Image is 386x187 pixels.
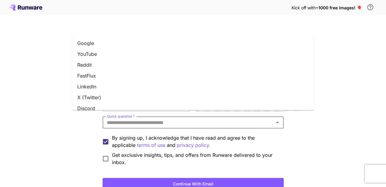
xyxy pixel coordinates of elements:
[273,118,282,127] button: Close
[316,5,362,10] span: ~1000 free images! 🎈
[72,103,314,114] li: Discord
[107,114,135,119] label: Quick question
[72,70,314,81] li: FastFlux
[292,5,316,10] span: Kick off with
[177,141,210,149] p: privacy policy.
[72,59,314,70] li: Reddit
[112,151,279,166] span: Get exclusive insights, tips, and offers from Runware delivered to your inbox.
[72,81,314,92] li: LinkedIn
[103,34,284,43] h3: Welcome to Runware
[364,1,376,13] button: In order to qualify for free credit, you need to sign up with a business email address and click ...
[72,38,314,49] li: Google
[177,141,210,149] button: By signing up, I acknowledge that I have read and agree to the applicable terms of use and
[137,141,165,149] button: By signing up, I acknowledge that I have read and agree to the applicable and privacy policy.
[137,141,165,149] p: terms of use
[72,49,314,59] li: YouTube
[112,134,279,149] p: By signing up, I acknowledge that I have read and agree to the applicable and
[72,92,314,103] li: X (Twitter)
